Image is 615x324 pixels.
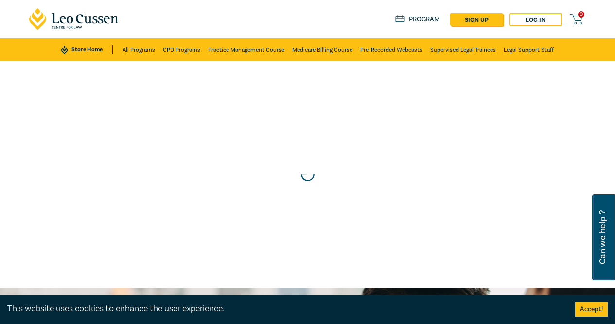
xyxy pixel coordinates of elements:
a: Log in [509,13,562,26]
a: Supervised Legal Trainees [430,38,496,61]
a: Legal Support Staff [504,38,554,61]
a: Practice Management Course [208,38,284,61]
a: All Programs [123,38,155,61]
a: Program [395,15,440,24]
a: Medicare Billing Course [292,38,352,61]
button: Accept cookies [575,302,608,317]
span: 0 [578,11,584,18]
div: This website uses cookies to enhance the user experience. [7,303,561,315]
span: Can we help ? [598,200,607,274]
a: Store Home [61,45,112,54]
a: Pre-Recorded Webcasts [360,38,422,61]
a: sign up [450,13,503,26]
a: CPD Programs [163,38,200,61]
